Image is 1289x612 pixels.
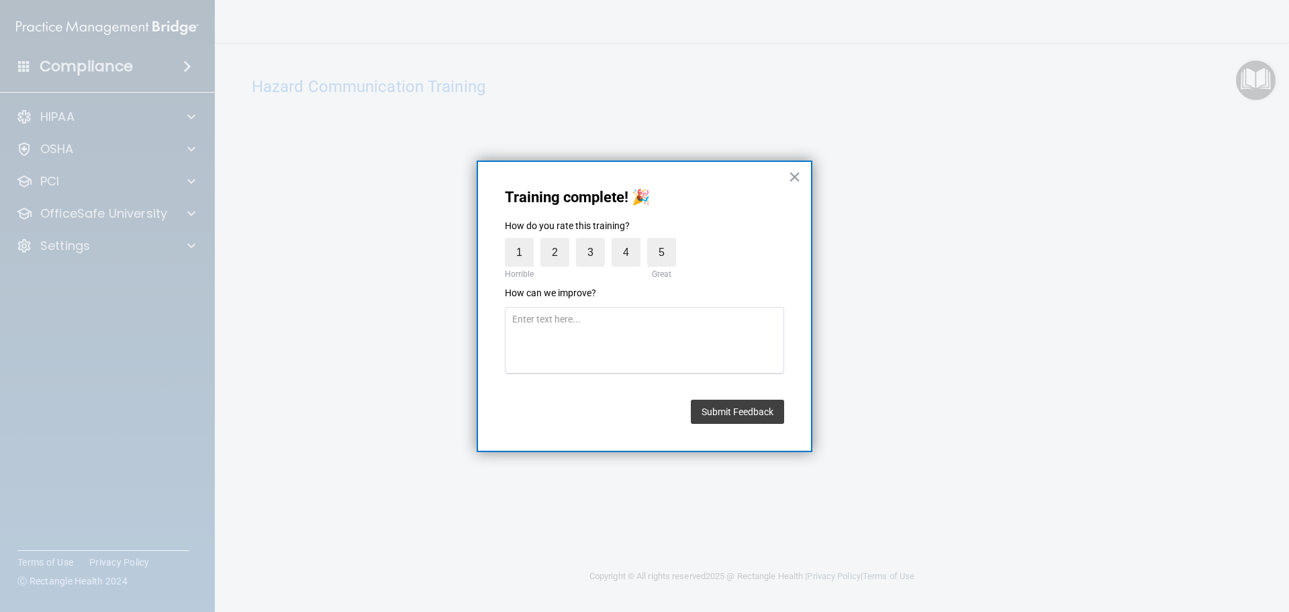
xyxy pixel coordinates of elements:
div: Great [647,267,676,281]
button: Submit Feedback [691,400,784,424]
div: Horrible [502,267,537,281]
label: 4 [612,238,640,267]
label: 1 [505,238,534,267]
iframe: Drift Widget Chat Controller [1057,517,1273,570]
p: Training complete! 🎉 [505,189,784,206]
p: How do you rate this training? [505,220,784,233]
label: 2 [540,238,569,267]
p: How can we improve? [505,287,784,300]
label: 5 [647,238,676,267]
button: Close [788,166,801,187]
label: 3 [576,238,605,267]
